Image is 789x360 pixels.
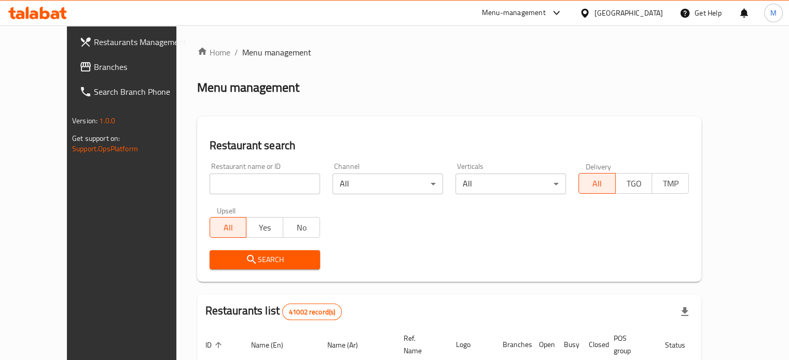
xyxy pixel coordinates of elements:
[94,61,190,73] span: Branches
[615,173,653,194] button: TGO
[586,163,612,170] label: Delivery
[404,332,435,357] span: Ref. Name
[652,173,689,194] button: TMP
[594,7,663,19] div: [GEOGRAPHIC_DATA]
[482,7,546,19] div: Menu-management
[72,114,98,127] span: Version:
[770,7,777,19] span: M
[210,138,689,153] h2: Restaurant search
[583,176,612,191] span: All
[578,173,616,194] button: All
[672,299,697,324] div: Export file
[72,132,120,145] span: Get support on:
[251,220,279,235] span: Yes
[197,46,230,59] a: Home
[656,176,685,191] span: TMP
[210,250,320,269] button: Search
[94,36,190,48] span: Restaurants Management
[210,174,320,194] input: Search for restaurant name or ID..
[71,79,199,104] a: Search Branch Phone
[71,54,199,79] a: Branches
[283,307,341,317] span: 41002 record(s)
[205,339,225,351] span: ID
[251,339,297,351] span: Name (En)
[282,304,342,320] div: Total records count
[210,217,247,238] button: All
[333,174,443,194] div: All
[665,339,699,351] span: Status
[218,253,312,266] span: Search
[283,217,320,238] button: No
[197,79,299,96] h2: Menu management
[94,85,190,98] span: Search Branch Phone
[455,174,566,194] div: All
[217,207,236,214] label: Upsell
[246,217,283,238] button: Yes
[614,332,644,357] span: POS group
[242,46,311,59] span: Menu management
[327,339,371,351] span: Name (Ar)
[197,46,701,59] nav: breadcrumb
[287,220,316,235] span: No
[214,220,243,235] span: All
[620,176,648,191] span: TGO
[99,114,115,127] span: 1.0.0
[234,46,238,59] li: /
[72,142,138,155] a: Support.OpsPlatform
[71,30,199,54] a: Restaurants Management
[205,303,342,320] h2: Restaurants list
